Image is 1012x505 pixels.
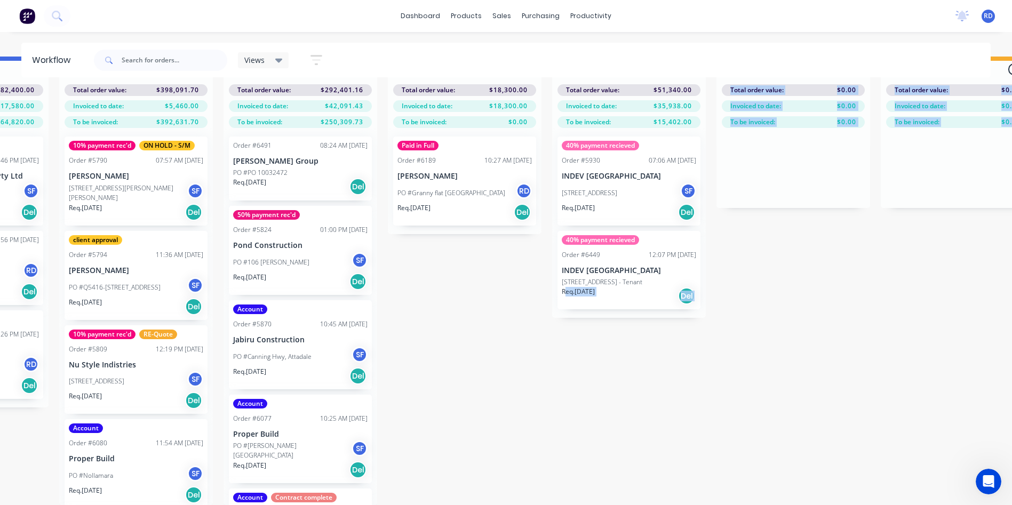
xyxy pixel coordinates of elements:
[233,335,368,344] p: Jabiru Construction
[397,203,431,213] p: Req. [DATE]
[69,344,107,354] div: Order #5809
[233,141,272,150] div: Order #6491
[562,277,642,287] p: [STREET_ADDRESS] - Tenant
[395,8,445,24] a: dashboard
[320,225,368,235] div: 01:00 PM [DATE]
[562,203,595,213] p: Req. [DATE]
[976,469,1001,494] iframe: Intercom live chat
[352,440,368,456] div: SF
[562,172,696,181] p: INDEV [GEOGRAPHIC_DATA]
[562,266,696,275] p: INDEV [GEOGRAPHIC_DATA]
[156,156,203,165] div: 07:57 AM [DATE]
[233,461,266,470] p: Req. [DATE]
[23,262,39,278] div: RD
[680,183,696,199] div: SF
[233,225,272,235] div: Order #5824
[233,157,368,166] p: [PERSON_NAME] Group
[566,101,617,111] span: Invoiced to date:
[23,356,39,372] div: RD
[69,298,102,307] p: Req. [DATE]
[349,178,366,195] div: Del
[73,101,124,111] span: Invoiced to date:
[185,298,202,315] div: Del
[837,101,856,111] span: $0.00
[397,156,436,165] div: Order #6189
[233,441,352,460] p: PO #[PERSON_NAME][GEOGRAPHIC_DATA]
[489,101,528,111] span: $18,300.00
[156,85,199,95] span: $398,091.70
[654,117,692,127] span: $15,402.00
[557,231,700,309] div: 40% payment recievedOrder #644912:07 PM [DATE]INDEV [GEOGRAPHIC_DATA][STREET_ADDRESS] - TenantReq...
[69,471,113,480] p: PO #Nollamara
[69,203,102,213] p: Req. [DATE]
[187,277,203,293] div: SF
[320,319,368,329] div: 10:45 AM [DATE]
[516,8,565,24] div: purchasing
[566,117,611,127] span: To be invoiced:
[233,168,288,178] p: PO #PO 10032472
[233,399,267,408] div: Account
[678,287,695,304] div: Del
[349,461,366,478] div: Del
[185,204,202,221] div: Del
[21,204,38,221] div: Del
[487,8,516,24] div: sales
[654,85,692,95] span: $51,340.00
[69,283,161,292] p: PO #Q5416-[STREET_ADDRESS]
[69,141,136,150] div: 10% payment rec'd
[349,367,366,384] div: Del
[233,304,267,314] div: Account
[445,8,487,24] div: products
[69,183,187,203] p: [STREET_ADDRESS][PERSON_NAME][PERSON_NAME]
[69,423,103,433] div: Account
[229,137,372,201] div: Order #649108:24 AM [DATE][PERSON_NAME] GroupPO #PO 10032472Req.[DATE]Del
[562,141,639,150] div: 40% payment recieved
[69,391,102,401] p: Req. [DATE]
[229,395,372,484] div: AccountOrder #607710:25 AM [DATE]Proper BuildPO #[PERSON_NAME][GEOGRAPHIC_DATA]SFReq.[DATE]Del
[69,438,107,448] div: Order #6080
[837,117,856,127] span: $0.00
[562,287,595,296] p: Req. [DATE]
[895,117,939,127] span: To be invoiced:
[271,493,337,502] div: Contract complete
[984,11,993,21] span: RD
[187,183,203,199] div: SF
[156,250,203,260] div: 11:36 AM [DATE]
[69,376,124,386] p: [STREET_ADDRESS]
[654,101,692,111] span: $35,938.00
[895,101,945,111] span: Invoiced to date:
[69,172,203,181] p: [PERSON_NAME]
[69,360,203,370] p: Nu Style Indistries
[65,231,208,320] div: client approvalOrder #579411:36 AM [DATE][PERSON_NAME]PO #Q5416-[STREET_ADDRESS]SFReq.[DATE]Del
[397,188,505,198] p: PO #Granny flat [GEOGRAPHIC_DATA]
[233,352,312,362] p: PO #Canning Hwy, Attadale
[233,210,300,220] div: 50% payment rec'd
[187,371,203,387] div: SF
[237,85,291,95] span: Total order value:
[165,101,199,111] span: $5,460.00
[122,50,227,71] input: Search for orders...
[21,377,38,394] div: Del
[349,273,366,290] div: Del
[895,85,948,95] span: Total order value:
[837,85,856,95] span: $0.00
[565,8,617,24] div: productivity
[65,325,208,414] div: 10% payment rec'dRE-QuoteOrder #580912:19 PM [DATE]Nu Style Indistries[STREET_ADDRESS]SFReq.[DATE...
[156,438,203,448] div: 11:54 AM [DATE]
[69,250,107,260] div: Order #5794
[233,493,267,502] div: Account
[320,414,368,423] div: 10:25 AM [DATE]
[237,101,288,111] span: Invoiced to date:
[185,486,202,503] div: Del
[516,183,532,199] div: RD
[69,266,203,275] p: [PERSON_NAME]
[156,344,203,354] div: 12:19 PM [DATE]
[73,117,118,127] span: To be invoiced:
[557,137,700,226] div: 40% payment recievedOrder #593007:06 AM [DATE]INDEV [GEOGRAPHIC_DATA][STREET_ADDRESS]SFReq.[DATE]Del
[489,85,528,95] span: $18,300.00
[649,250,696,260] div: 12:07 PM [DATE]
[402,85,455,95] span: Total order value:
[233,319,272,329] div: Order #5870
[233,272,266,282] p: Req. [DATE]
[69,235,122,245] div: client approval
